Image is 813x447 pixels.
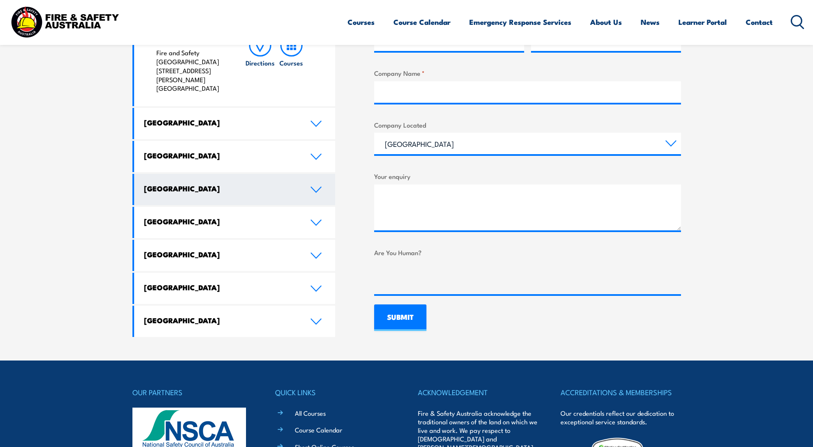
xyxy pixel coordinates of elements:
[144,250,297,259] h4: [GEOGRAPHIC_DATA]
[374,120,681,130] label: Company Located
[641,11,660,33] a: News
[134,306,336,337] a: [GEOGRAPHIC_DATA]
[156,48,228,93] p: Fire and Safety [GEOGRAPHIC_DATA] [STREET_ADDRESS][PERSON_NAME] [GEOGRAPHIC_DATA]
[134,108,336,139] a: [GEOGRAPHIC_DATA]
[245,34,276,93] a: Directions
[374,304,426,331] input: SUBMIT
[295,425,342,434] a: Course Calendar
[374,247,681,257] label: Are You Human?
[134,240,336,271] a: [GEOGRAPHIC_DATA]
[132,386,252,398] h4: OUR PARTNERS
[144,217,297,226] h4: [GEOGRAPHIC_DATA]
[134,207,336,238] a: [GEOGRAPHIC_DATA]
[134,141,336,172] a: [GEOGRAPHIC_DATA]
[590,11,622,33] a: About Us
[134,273,336,304] a: [GEOGRAPHIC_DATA]
[678,11,727,33] a: Learner Portal
[144,184,297,193] h4: [GEOGRAPHIC_DATA]
[374,68,681,78] label: Company Name
[246,58,275,67] h6: Directions
[295,408,326,417] a: All Courses
[393,11,450,33] a: Course Calendar
[469,11,571,33] a: Emergency Response Services
[561,409,681,426] p: Our credentials reflect our dedication to exceptional service standards.
[374,171,681,181] label: Your enquiry
[144,118,297,127] h4: [GEOGRAPHIC_DATA]
[561,386,681,398] h4: ACCREDITATIONS & MEMBERSHIPS
[134,174,336,205] a: [GEOGRAPHIC_DATA]
[279,58,303,67] h6: Courses
[144,316,297,325] h4: [GEOGRAPHIC_DATA]
[418,386,538,398] h4: ACKNOWLEDGEMENT
[348,11,375,33] a: Courses
[144,283,297,292] h4: [GEOGRAPHIC_DATA]
[374,261,504,294] iframe: reCAPTCHA
[746,11,773,33] a: Contact
[276,34,307,93] a: Courses
[144,151,297,160] h4: [GEOGRAPHIC_DATA]
[275,386,395,398] h4: QUICK LINKS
